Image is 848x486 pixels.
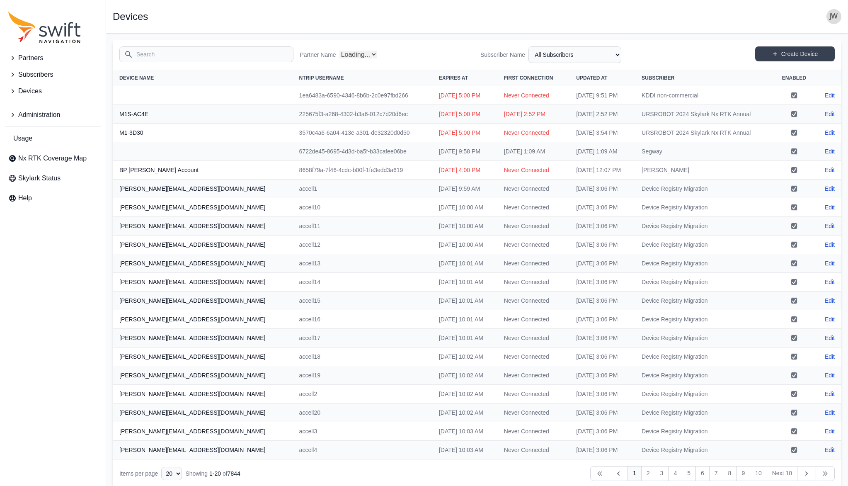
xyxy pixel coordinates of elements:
[825,91,835,100] a: Edit
[113,198,293,217] th: [PERSON_NAME][EMAIL_ADDRESS][DOMAIN_NAME]
[432,236,497,254] td: [DATE] 10:00 AM
[293,403,432,422] td: accell20
[432,422,497,441] td: [DATE] 10:03 AM
[635,198,773,217] td: Device Registry Migration
[569,347,635,366] td: [DATE] 3:06 PM
[569,236,635,254] td: [DATE] 3:06 PM
[825,278,835,286] a: Edit
[635,329,773,347] td: Device Registry Migration
[709,466,723,481] a: 7
[576,75,607,81] span: Updated At
[293,329,432,347] td: accell17
[825,259,835,267] a: Edit
[497,254,569,273] td: Never Connected
[569,161,635,180] td: [DATE] 12:07 PM
[293,142,432,161] td: 6722de45-8695-4d3d-ba5f-b33cafee06be
[825,185,835,193] a: Edit
[5,50,101,66] button: Partners
[209,470,221,477] span: 1 - 20
[293,254,432,273] td: accell13
[185,469,240,478] div: Showing of
[113,70,293,86] th: Device Name
[655,466,669,481] a: 3
[569,105,635,124] td: [DATE] 2:52 PM
[432,198,497,217] td: [DATE] 10:00 AM
[293,217,432,236] td: accell11
[755,46,835,61] a: Create Device
[113,273,293,292] th: [PERSON_NAME][EMAIL_ADDRESS][DOMAIN_NAME]
[113,161,293,180] th: BP [PERSON_NAME] Account
[5,170,101,187] a: Skylark Status
[113,366,293,385] th: [PERSON_NAME][EMAIL_ADDRESS][DOMAIN_NAME]
[113,347,293,366] th: [PERSON_NAME][EMAIL_ADDRESS][DOMAIN_NAME]
[497,217,569,236] td: Never Connected
[432,329,497,347] td: [DATE] 10:01 AM
[119,470,158,477] span: Items per page
[635,142,773,161] td: Segway
[161,467,182,480] select: Display Limit
[635,385,773,403] td: Device Registry Migration
[432,161,497,180] td: [DATE] 4:00 PM
[432,385,497,403] td: [DATE] 10:02 AM
[635,254,773,273] td: Device Registry Migration
[826,9,841,24] img: user photo
[635,70,773,86] th: Subscriber
[18,173,61,183] span: Skylark Status
[825,315,835,323] a: Edit
[5,130,101,147] a: Usage
[113,236,293,254] th: [PERSON_NAME][EMAIL_ADDRESS][DOMAIN_NAME]
[497,403,569,422] td: Never Connected
[113,441,293,459] th: [PERSON_NAME][EMAIL_ADDRESS][DOMAIN_NAME]
[723,466,737,481] a: 8
[497,422,569,441] td: Never Connected
[635,441,773,459] td: Device Registry Migration
[119,46,293,62] input: Search
[569,273,635,292] td: [DATE] 3:06 PM
[432,180,497,198] td: [DATE] 9:59 AM
[569,86,635,105] td: [DATE] 9:51 PM
[293,366,432,385] td: accell19
[825,110,835,118] a: Edit
[432,124,497,142] td: [DATE] 5:00 PM
[641,466,655,481] a: 2
[569,142,635,161] td: [DATE] 1:09 AM
[5,83,101,100] button: Devices
[293,292,432,310] td: accell15
[113,105,293,124] th: M1S-AC4E
[113,329,293,347] th: [PERSON_NAME][EMAIL_ADDRESS][DOMAIN_NAME]
[18,110,60,120] span: Administration
[228,470,240,477] span: 7844
[439,75,468,81] span: Expires At
[432,441,497,459] td: [DATE] 10:03 AM
[293,86,432,105] td: 1ea6483a-6590-4346-8b6b-2c0e97fbd266
[635,105,773,124] td: URSROBOT 2024 Skylark Nx RTK Annual
[635,236,773,254] td: Device Registry Migration
[432,142,497,161] td: [DATE] 9:58 PM
[113,124,293,142] th: M1-3D30
[497,385,569,403] td: Never Connected
[293,124,432,142] td: 3570c4a6-6a04-413e-a301-de32320d0d50
[113,403,293,422] th: [PERSON_NAME][EMAIL_ADDRESS][DOMAIN_NAME]
[497,329,569,347] td: Never Connected
[432,310,497,329] td: [DATE] 10:01 AM
[569,329,635,347] td: [DATE] 3:06 PM
[497,366,569,385] td: Never Connected
[432,403,497,422] td: [DATE] 10:02 AM
[635,273,773,292] td: Device Registry Migration
[569,254,635,273] td: [DATE] 3:06 PM
[569,198,635,217] td: [DATE] 3:06 PM
[569,310,635,329] td: [DATE] 3:06 PM
[635,161,773,180] td: [PERSON_NAME]
[432,273,497,292] td: [DATE] 10:01 AM
[635,366,773,385] td: Device Registry Migration
[825,446,835,454] a: Edit
[5,107,101,123] button: Administration
[497,105,569,124] td: [DATE] 2:52 PM
[528,46,621,63] select: Subscriber
[635,124,773,142] td: URSROBOT 2024 Skylark Nx RTK Annual
[113,385,293,403] th: [PERSON_NAME][EMAIL_ADDRESS][DOMAIN_NAME]
[18,86,42,96] span: Devices
[750,466,767,481] a: 10
[825,166,835,174] a: Edit
[497,142,569,161] td: [DATE] 1:09 AM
